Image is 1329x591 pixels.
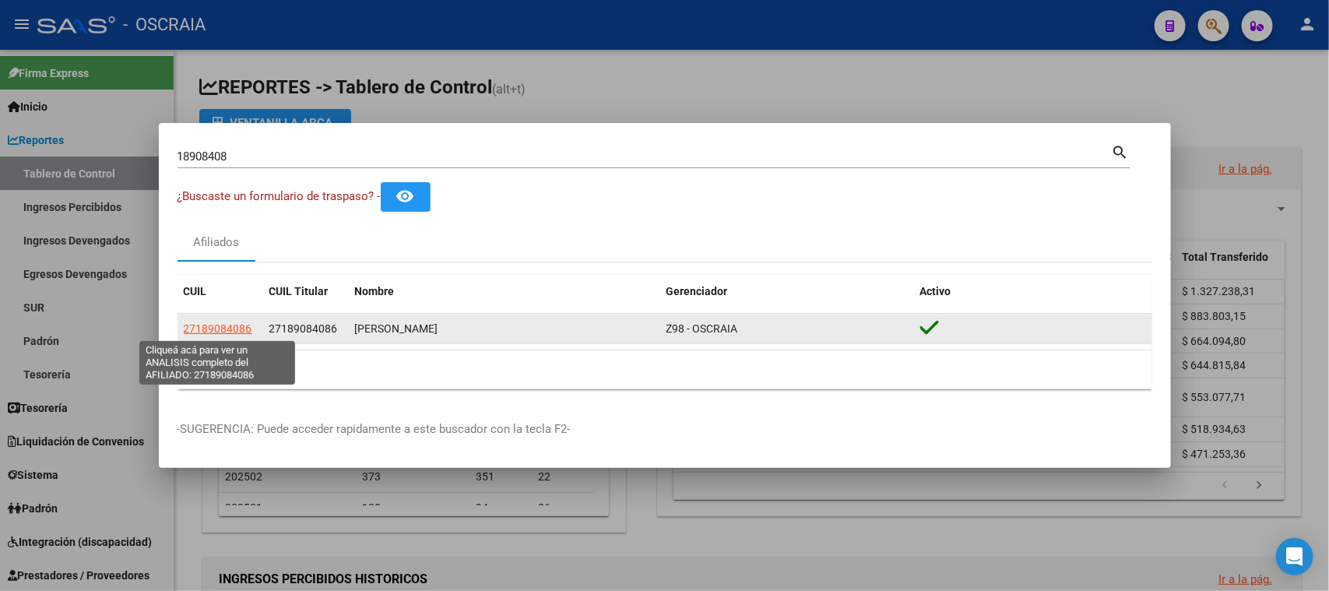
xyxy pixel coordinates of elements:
[269,285,329,297] span: CUIL Titular
[660,275,914,308] datatable-header-cell: Gerenciador
[355,320,654,338] div: [PERSON_NAME]
[269,322,338,335] span: 27189084086
[349,275,660,308] datatable-header-cell: Nombre
[396,187,415,206] mat-icon: remove_red_eye
[920,285,951,297] span: Activo
[178,275,263,308] datatable-header-cell: CUIL
[1112,142,1130,160] mat-icon: search
[666,322,738,335] span: Z98 - OSCRAIA
[914,275,1152,308] datatable-header-cell: Activo
[666,285,728,297] span: Gerenciador
[184,322,252,335] span: 27189084086
[193,234,239,252] div: Afiliados
[178,350,1152,389] div: 1 total
[178,420,1152,438] p: -SUGERENCIA: Puede acceder rapidamente a este buscador con la tecla F2-
[178,189,381,203] span: ¿Buscaste un formulario de traspaso? -
[355,285,395,297] span: Nombre
[184,285,207,297] span: CUIL
[263,275,349,308] datatable-header-cell: CUIL Titular
[1276,538,1313,575] div: Open Intercom Messenger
